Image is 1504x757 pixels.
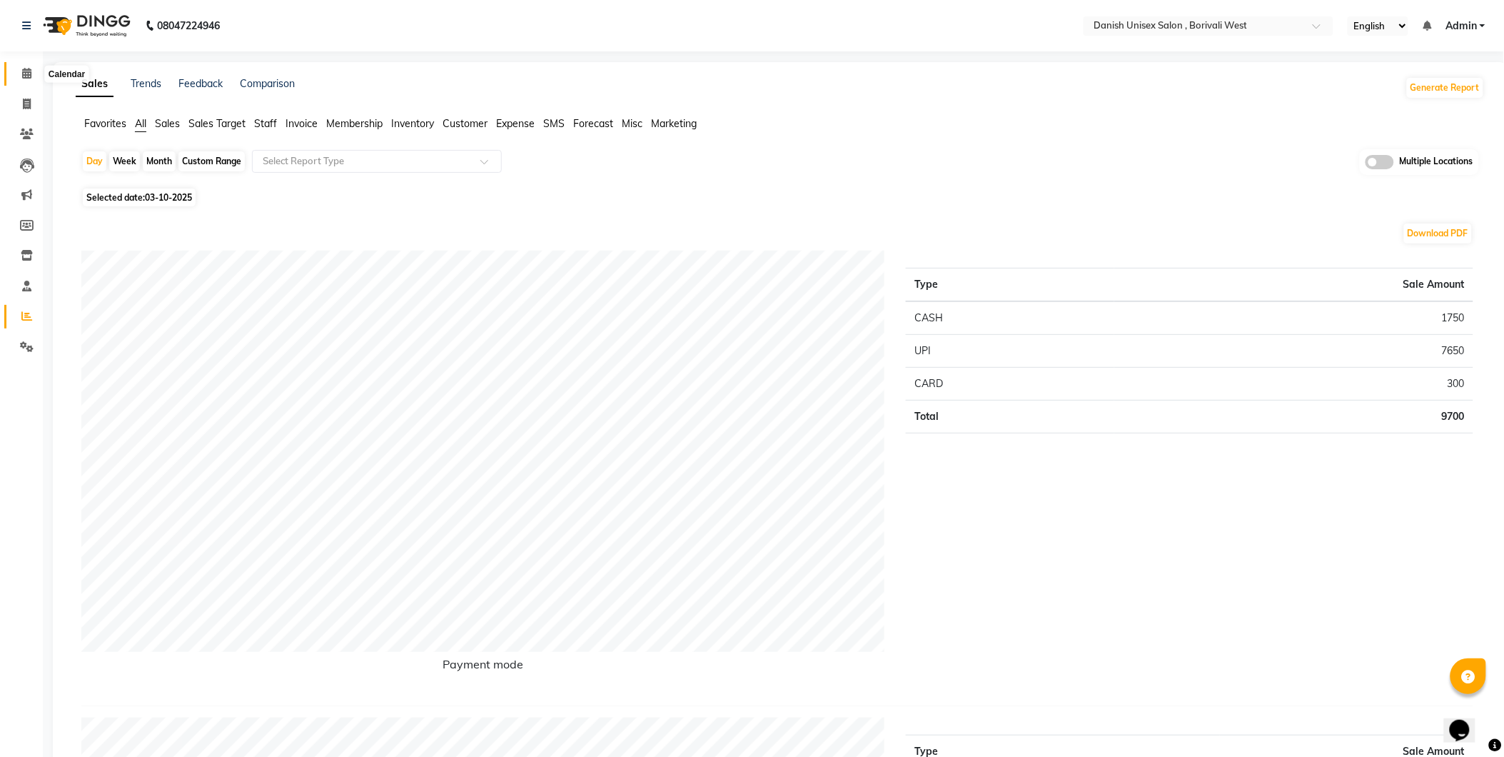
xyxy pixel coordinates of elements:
td: UPI [906,334,1114,367]
td: 7650 [1114,334,1473,367]
span: Favorites [84,117,126,130]
span: Sales Target [188,117,246,130]
span: Sales [155,117,180,130]
span: Selected date: [83,189,196,206]
th: Sale Amount [1114,268,1473,301]
td: CASH [906,301,1114,335]
button: Generate Report [1407,78,1483,98]
span: SMS [543,117,565,130]
span: Inventory [391,117,434,130]
div: Day [83,151,106,171]
td: 300 [1114,367,1473,400]
span: Forecast [573,117,613,130]
td: CARD [906,367,1114,400]
td: 1750 [1114,301,1473,335]
span: Invoice [286,117,318,130]
span: Expense [496,117,535,130]
a: Comparison [240,77,295,90]
iframe: chat widget [1444,700,1490,743]
td: Total [906,400,1114,433]
span: Membership [326,117,383,130]
span: Multiple Locations [1400,155,1473,169]
div: Calendar [45,66,89,83]
button: Download PDF [1404,224,1472,244]
span: Admin [1445,19,1477,34]
div: Week [109,151,140,171]
span: All [135,117,146,130]
th: Type [906,268,1114,301]
td: 9700 [1114,400,1473,433]
span: Staff [254,117,277,130]
h6: Payment mode [81,658,884,677]
span: Misc [622,117,642,130]
span: 03-10-2025 [145,192,192,203]
a: Feedback [178,77,223,90]
a: Trends [131,77,161,90]
span: Customer [443,117,488,130]
span: Marketing [651,117,697,130]
img: logo [36,6,134,46]
div: Custom Range [178,151,245,171]
b: 08047224946 [157,6,220,46]
div: Month [143,151,176,171]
